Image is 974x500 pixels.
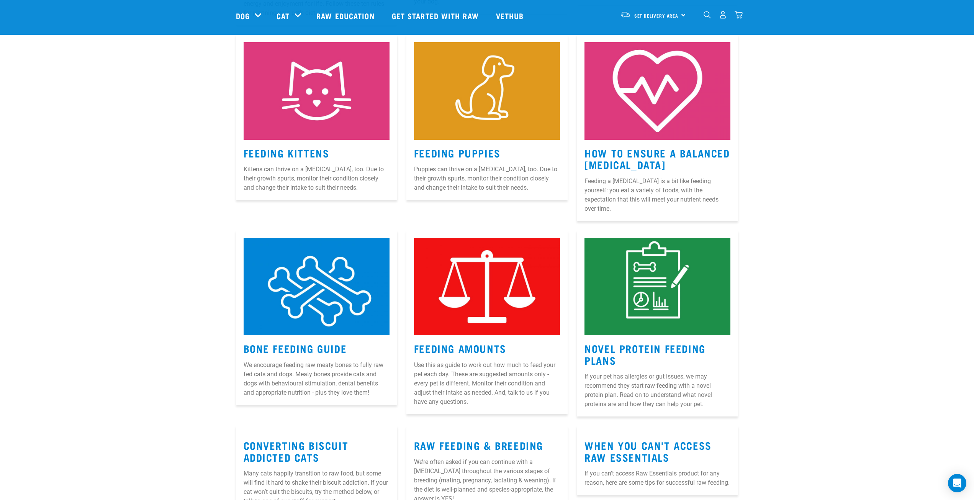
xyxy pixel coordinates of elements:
[414,345,506,351] a: Feeding Amounts
[244,238,390,335] img: 6.jpg
[277,10,290,21] a: Cat
[704,11,711,18] img: home-icon-1@2x.png
[584,42,730,139] img: 5.jpg
[634,14,679,17] span: Set Delivery Area
[414,42,560,139] img: Puppy-Icon.jpg
[414,238,560,335] img: Instagram_Core-Brand_Wildly-Good-Nutrition-3.jpg
[584,345,706,363] a: Novel Protein Feeding Plans
[584,372,730,409] p: If your pet has allergies or gut issues, we may recommend they start raw feeding with a novel pro...
[735,11,743,19] img: home-icon@2x.png
[414,165,560,192] p: Puppies can thrive on a [MEDICAL_DATA], too. Due to their growth spurts, monitor their condition ...
[244,361,390,397] p: We encourage feeding raw meaty bones to fully raw fed cats and dogs. Meaty bones provide cats and...
[620,11,630,18] img: van-moving.png
[244,165,390,192] p: Kittens can thrive on a [MEDICAL_DATA], too. Due to their growth spurts, monitor their condition ...
[719,11,727,19] img: user.png
[414,442,543,448] a: Raw Feeding & Breeding
[584,442,712,460] a: When You Can't Access Raw Essentials
[414,361,560,407] p: Use this as guide to work out how much to feed your pet each day. These are suggested amounts onl...
[584,177,730,213] p: Feeding a [MEDICAL_DATA] is a bit like feeding yourself: you eat a variety of foods, with the exp...
[948,474,966,492] div: Open Intercom Messenger
[384,0,488,31] a: Get started with Raw
[244,42,390,139] img: Kitten-Icon.jpg
[244,345,347,351] a: Bone Feeding Guide
[488,0,534,31] a: Vethub
[584,469,730,487] p: If you can't access Raw Essentials product for any reason, here are some tips for successful raw ...
[584,238,730,335] img: Instagram_Core-Brand_Wildly-Good-Nutrition-12.jpg
[244,442,349,460] a: Converting Biscuit Addicted Cats
[584,150,730,167] a: How to Ensure a Balanced [MEDICAL_DATA]
[309,0,384,31] a: Raw Education
[414,150,501,156] a: Feeding Puppies
[244,150,329,156] a: Feeding Kittens
[236,10,250,21] a: Dog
